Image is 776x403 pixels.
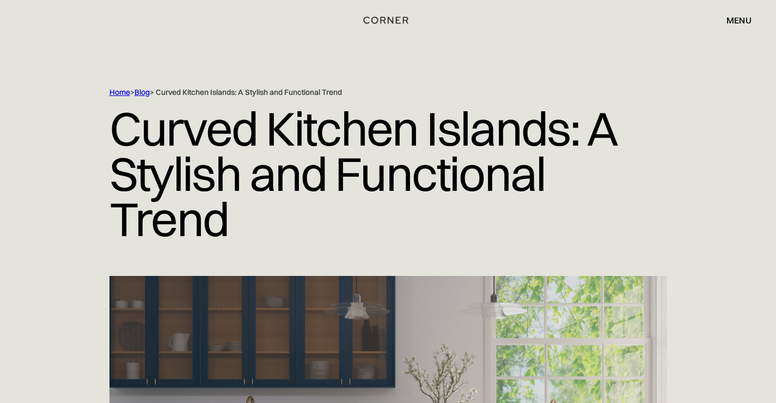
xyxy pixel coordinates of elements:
[109,87,621,98] div: > > Curved Kitchen Islands: A Stylish and Functional Trend
[716,11,751,29] div: menu
[358,13,418,27] a: home
[109,87,130,97] a: Home
[135,87,150,97] a: Blog
[109,98,667,250] h1: Curved Kitchen Islands: A Stylish and Functional Trend
[726,16,751,25] div: menu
